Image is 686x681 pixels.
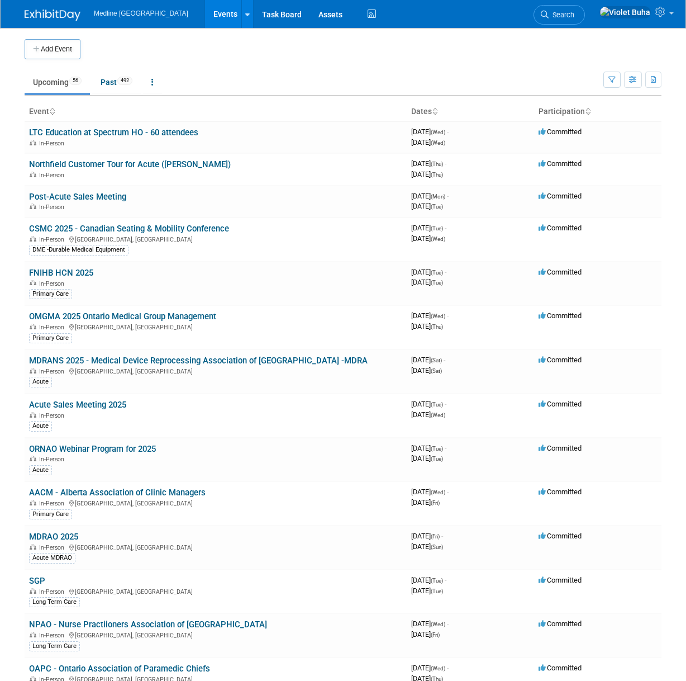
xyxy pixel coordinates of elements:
span: Committed [539,532,582,540]
a: Post-Acute Sales Meeting [29,192,126,202]
span: (Sat) [431,368,442,374]
span: [DATE] [411,454,443,462]
th: Participation [534,102,661,121]
span: [DATE] [411,630,440,639]
span: (Tue) [431,280,443,286]
div: Acute [29,421,52,431]
a: CSMC 2025 - Canadian Seating & Mobility Conference [29,224,229,234]
span: - [445,400,446,408]
div: [GEOGRAPHIC_DATA], [GEOGRAPHIC_DATA] [29,630,402,639]
span: (Wed) [431,412,445,418]
span: In-Person [39,236,68,243]
a: Sort by Start Date [432,107,437,116]
span: In-Person [39,588,68,595]
img: In-Person Event [30,324,36,329]
a: Sort by Participation Type [585,107,590,116]
img: In-Person Event [30,140,36,145]
span: In-Person [39,544,68,551]
span: In-Person [39,368,68,375]
span: In-Person [39,140,68,147]
span: - [447,488,449,496]
span: (Tue) [431,401,443,408]
span: (Tue) [431,446,443,452]
a: Upcoming56 [25,72,90,93]
span: (Wed) [431,129,445,135]
span: In-Person [39,172,68,179]
span: (Wed) [431,313,445,319]
span: Committed [539,268,582,276]
span: [DATE] [411,278,443,286]
span: Search [549,11,574,19]
span: Committed [539,311,582,320]
span: In-Person [39,280,68,287]
span: (Tue) [431,204,443,210]
a: Northfield Customer Tour for Acute ([PERSON_NAME]) [29,159,231,169]
span: [DATE] [411,356,445,364]
span: (Tue) [431,456,443,462]
span: - [445,224,446,232]
span: [DATE] [411,366,442,375]
a: MDRANS 2025 - Medical Device Reprocessing Association of [GEOGRAPHIC_DATA] -MDRA [29,356,368,366]
span: (Wed) [431,140,445,146]
div: [GEOGRAPHIC_DATA], [GEOGRAPHIC_DATA] [29,498,402,507]
span: (Sat) [431,357,442,363]
span: In-Person [39,204,68,211]
img: In-Person Event [30,588,36,594]
img: In-Person Event [30,280,36,286]
span: - [447,127,449,136]
img: In-Person Event [30,236,36,242]
span: [DATE] [411,202,443,210]
span: Committed [539,488,582,496]
img: In-Person Event [30,412,36,418]
span: (Sun) [431,544,443,550]
span: In-Person [39,412,68,419]
a: AACM - Alberta Association of Clinic Managers [29,488,206,498]
span: (Wed) [431,489,445,495]
a: NPAO - Nurse Practiioners Association of [GEOGRAPHIC_DATA] [29,619,267,630]
a: LTC Education at Spectrum HO - 60 attendees [29,127,198,138]
div: [GEOGRAPHIC_DATA], [GEOGRAPHIC_DATA] [29,234,402,243]
span: Committed [539,127,582,136]
img: ExhibitDay [25,10,80,21]
div: Primary Care [29,333,72,343]
div: [GEOGRAPHIC_DATA], [GEOGRAPHIC_DATA] [29,542,402,551]
span: - [447,664,449,672]
div: [GEOGRAPHIC_DATA], [GEOGRAPHIC_DATA] [29,366,402,375]
div: [GEOGRAPHIC_DATA], [GEOGRAPHIC_DATA] [29,322,402,331]
span: [DATE] [411,542,443,551]
span: [DATE] [411,268,446,276]
span: - [441,532,443,540]
span: [DATE] [411,444,446,452]
span: - [445,444,446,452]
a: Past492 [92,72,141,93]
img: In-Person Event [30,500,36,505]
a: OMGMA 2025 Ontario Medical Group Management [29,311,216,321]
span: [DATE] [411,410,445,419]
span: Committed [539,400,582,408]
th: Event [25,102,407,121]
span: [DATE] [411,488,449,496]
span: - [445,159,446,168]
button: Add Event [25,39,80,59]
span: [DATE] [411,170,443,178]
span: In-Person [39,500,68,507]
span: In-Person [39,324,68,331]
span: [DATE] [411,127,449,136]
span: [DATE] [411,311,449,320]
span: (Fri) [431,533,440,540]
span: [DATE] [411,159,446,168]
img: In-Person Event [30,456,36,461]
a: ORNAO Webinar Program for 2025 [29,444,156,454]
span: In-Person [39,632,68,639]
span: Committed [539,664,582,672]
span: (Tue) [431,225,443,231]
div: Acute [29,465,52,475]
a: OAPC - Ontario Association of Paramedic Chiefs [29,664,210,674]
span: (Tue) [431,588,443,594]
img: In-Person Event [30,544,36,550]
span: Committed [539,576,582,584]
a: FNIHB HCN 2025 [29,268,93,278]
span: [DATE] [411,322,443,330]
a: Sort by Event Name [49,107,55,116]
span: (Tue) [431,578,443,584]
